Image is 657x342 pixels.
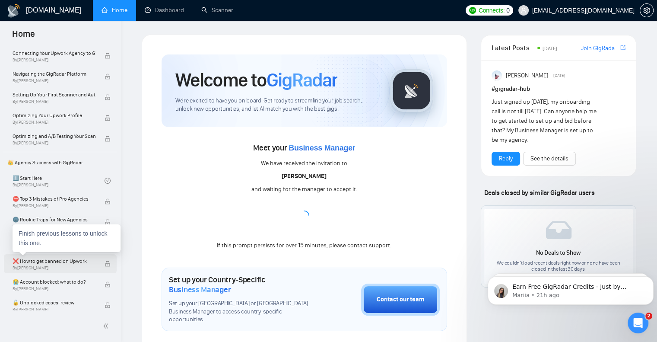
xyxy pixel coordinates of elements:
[105,94,111,100] span: lock
[546,221,571,239] img: empty-box
[13,70,95,78] span: Navigating the GigRadar Platform
[13,203,95,208] span: By [PERSON_NAME]
[479,6,505,15] span: Connects:
[469,7,476,14] img: upwork-logo.png
[492,97,599,145] div: Just signed up [DATE], my onboarding call is not till [DATE]. Can anyone help me to get started t...
[175,68,337,92] h1: Welcome to
[105,53,111,59] span: lock
[105,136,111,142] span: lock
[13,257,95,265] span: ❌ How to get banned on Upwork
[282,173,327,180] b: [PERSON_NAME]
[481,185,598,200] span: Deals closed by similar GigRadar users
[217,241,391,250] div: If this prompt persists for over 15 minutes, please contact support.
[7,4,21,18] img: logo
[105,219,111,225] span: lock
[201,6,233,14] a: searchScanner
[102,6,127,14] a: homeHome
[251,185,357,194] div: and waiting for the manager to accept it.
[145,6,184,14] a: dashboardDashboard
[261,159,347,168] div: We have received the invitation to
[13,99,95,104] span: By [PERSON_NAME]
[105,261,111,267] span: lock
[581,44,619,53] a: Join GigRadar Slack Community
[105,302,111,308] span: lock
[13,224,95,229] span: By [PERSON_NAME]
[530,154,568,163] a: See the details
[13,141,95,146] span: By [PERSON_NAME]
[169,285,231,294] span: Business Manager
[105,115,111,121] span: lock
[620,44,625,51] span: export
[13,265,95,271] span: By [PERSON_NAME]
[13,298,95,307] span: 🔓 Unblocked cases: review
[13,120,95,125] span: By [PERSON_NAME]
[13,90,95,99] span: Setting Up Your First Scanner and Auto-Bidder
[628,313,648,333] iframe: Intercom live chat
[536,249,581,256] span: No Deals to Show
[640,3,654,17] button: setting
[169,275,318,294] h1: Set up your Country-Specific
[492,152,520,166] button: Reply
[13,49,95,58] span: Connecting Your Upwork Agency to GigRadar
[13,171,105,190] a: 1️⃣ Start HereBy[PERSON_NAME]
[640,7,653,14] span: setting
[289,144,355,152] span: Business Manager
[521,7,527,13] span: user
[492,42,535,53] span: Latest Posts from the GigRadar Community
[105,74,111,80] span: lock
[267,68,337,92] span: GigRadar
[361,284,440,316] button: Contact our team
[105,281,111,288] span: lock
[505,71,548,80] span: [PERSON_NAME]
[492,70,502,81] img: Anisuzzaman Khan
[543,45,557,51] span: [DATE]
[620,44,625,52] a: export
[13,278,95,286] span: 😭 Account blocked: what to do?
[169,300,318,324] span: Set up your [GEOGRAPHIC_DATA] or [GEOGRAPHIC_DATA] Business Manager to access country-specific op...
[298,210,310,222] span: loading
[506,6,510,15] span: 0
[640,7,654,14] a: setting
[13,111,95,120] span: Optimizing Your Upwork Profile
[13,78,95,83] span: By [PERSON_NAME]
[645,313,652,320] span: 2
[103,322,111,330] span: double-left
[13,286,95,291] span: By [PERSON_NAME]
[13,132,95,141] span: Optimizing and A/B Testing Your Scanner for Better Results
[523,152,576,166] button: See the details
[105,198,111,205] span: lock
[5,28,42,46] span: Home
[390,69,433,112] img: gigradar-logo.png
[253,143,355,153] span: Meet your
[4,154,117,171] span: 👑 Agency Success with GigRadar
[13,58,95,63] span: By [PERSON_NAME]
[13,195,95,203] span: ⛔ Top 3 Mistakes of Pro Agencies
[377,295,424,304] div: Contact our team
[175,97,376,113] span: We're excited to have you on board. Get ready to streamline your job search, unlock new opportuni...
[499,154,513,163] a: Reply
[492,84,625,94] h1: # gigradar-hub
[13,224,121,252] div: Finish previous lessons to unlock this one.
[553,72,565,80] span: [DATE]
[484,258,657,319] iframe: Intercom notifications message
[13,307,95,312] span: By [PERSON_NAME]
[105,178,111,184] span: check-circle
[13,215,95,224] span: 🌚 Rookie Traps for New Agencies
